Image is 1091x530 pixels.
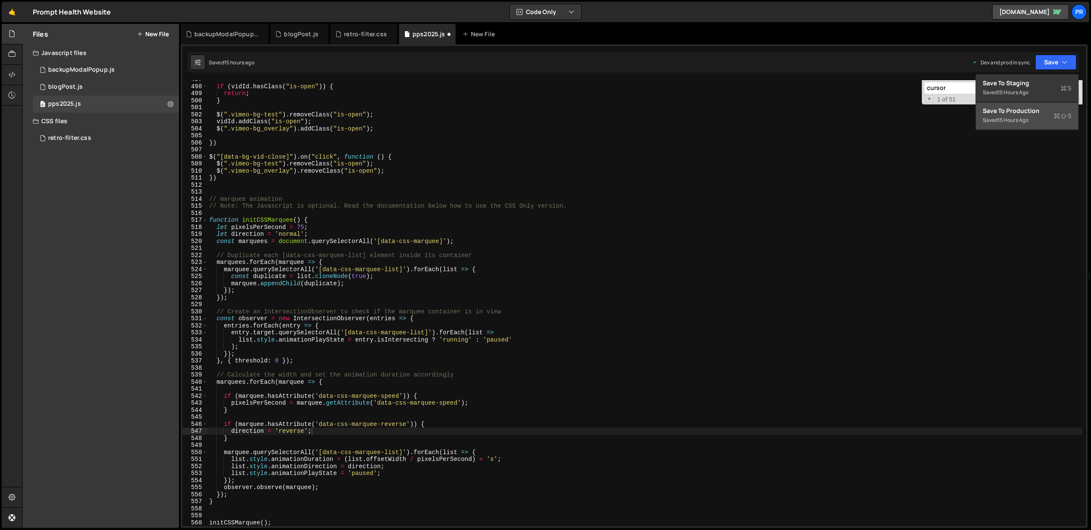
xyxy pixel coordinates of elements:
div: 533 [182,329,208,336]
div: 548 [182,435,208,442]
div: 531 [182,315,208,322]
div: 521 [182,245,208,252]
div: 547 [182,428,208,435]
div: 526 [182,280,208,287]
div: 500 [182,97,208,104]
a: Pr [1071,4,1087,20]
div: 498 [182,83,208,90]
div: 552 [182,463,208,470]
span: 1 of 51 [934,96,959,103]
div: 524 [182,266,208,273]
div: 502 [182,111,208,119]
div: 16625/45859.js [33,78,179,96]
div: 543 [182,400,208,407]
span: S [1061,84,1071,93]
button: Save to ProductionS Saved15 hours ago [976,102,1078,130]
div: 542 [182,393,208,400]
div: 503 [182,118,208,125]
div: 505 [182,132,208,139]
div: backupModalPopup.js [48,66,115,74]
div: 554 [182,477,208,484]
button: Code Only [510,4,581,20]
div: 517 [182,217,208,224]
div: 509 [182,160,208,168]
a: 🤙 [2,2,23,22]
div: blogPost.js [48,83,83,91]
div: 529 [182,301,208,308]
div: 512 [182,182,208,189]
div: 555 [182,484,208,491]
div: 556 [182,491,208,498]
div: Javascript files [23,44,179,61]
div: Prompt Health Website [33,7,111,17]
div: 559 [182,512,208,519]
span: 0 [40,101,45,108]
div: 528 [182,294,208,301]
a: [DOMAIN_NAME] [992,4,1069,20]
div: 15 hours ago [998,116,1028,124]
div: 504 [182,125,208,133]
div: 522 [182,252,208,259]
div: 510 [182,168,208,175]
div: 541 [182,385,208,393]
div: 546 [182,421,208,428]
div: 515 [182,203,208,210]
div: 15 hours ago [224,59,254,66]
div: retro-filter.css [48,134,91,142]
div: 508 [182,153,208,161]
div: 558 [182,505,208,513]
div: 530 [182,308,208,316]
div: 501 [182,104,208,111]
div: 540 [182,379,208,386]
div: backupModalPopup.js [194,30,258,38]
button: New File [137,31,169,38]
div: 525 [182,273,208,280]
div: 16625/45293.js [33,96,179,113]
button: Save [1035,55,1077,70]
div: New File [462,30,498,38]
div: 511 [182,174,208,182]
h2: Files [33,29,48,39]
div: pps2025.js [48,100,81,108]
div: 550 [182,449,208,456]
div: Saved [983,87,1071,98]
div: retro-filter.css [344,30,387,38]
div: 545 [182,414,208,421]
div: 16625/45860.js [33,61,179,78]
div: 553 [182,470,208,477]
div: Saved [209,59,254,66]
div: 560 [182,519,208,527]
div: 15 hours ago [998,89,1028,96]
div: 519 [182,231,208,238]
div: 514 [182,196,208,203]
div: 549 [182,442,208,449]
div: Save to Staging [983,79,1071,87]
div: Save to Production [983,107,1071,115]
span: S [1054,112,1071,120]
div: 551 [182,456,208,463]
div: 537 [182,357,208,365]
div: 557 [182,498,208,505]
div: 499 [182,90,208,97]
div: 523 [182,259,208,266]
div: 532 [182,322,208,330]
div: 535 [182,343,208,350]
span: Toggle Replace mode [925,95,934,103]
div: 16625/45443.css [33,130,179,147]
div: 507 [182,146,208,153]
div: 539 [182,371,208,379]
div: Saved [983,115,1071,125]
div: 520 [182,238,208,245]
div: 513 [182,188,208,196]
div: 536 [182,350,208,358]
div: 544 [182,407,208,414]
div: 516 [182,210,208,217]
div: Dev and prod in sync [972,59,1030,66]
div: 527 [182,287,208,294]
div: 506 [182,139,208,147]
input: Search for [924,82,1031,94]
div: 518 [182,224,208,231]
div: 538 [182,365,208,372]
button: Save to StagingS Saved15 hours ago [976,75,1078,102]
